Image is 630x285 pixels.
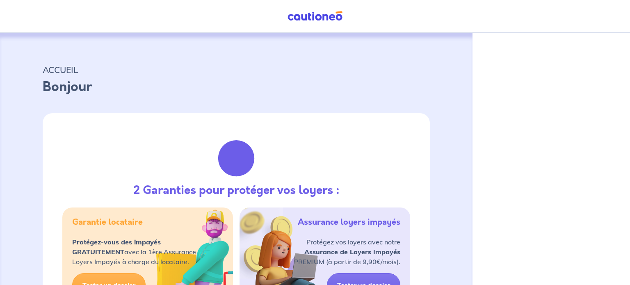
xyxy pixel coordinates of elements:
img: Cautioneo [284,11,346,21]
strong: Assurance de Loyers Impayés [304,248,400,256]
h5: Assurance loyers impayés [298,217,400,227]
h3: 2 Garanties pour protéger vos loyers : [133,184,340,198]
strong: Protégez-vous des impayés GRATUITEMENT [72,238,161,256]
p: ACCUEIL [43,62,430,77]
p: Protégez vos loyers avec notre PREMIUM (à partir de 9,90€/mois). [294,237,400,267]
p: avec la 1ère Assurance Loyers Impayés à charge du locataire. [72,237,196,267]
p: Bonjour [43,77,430,97]
img: justif-loupe [214,136,258,180]
h5: Garantie locataire [72,217,143,227]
